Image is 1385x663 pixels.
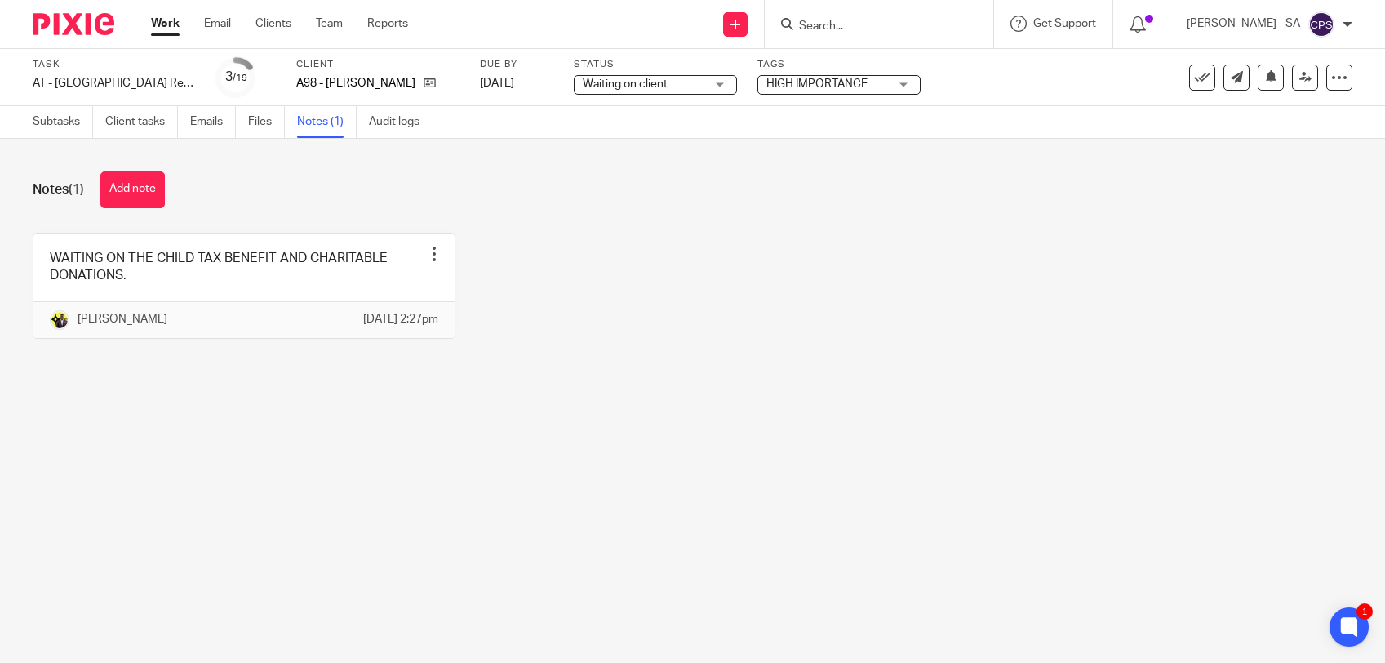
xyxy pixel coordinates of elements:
[1308,11,1334,38] img: svg%3E
[1356,603,1373,620] div: 1
[757,58,921,71] label: Tags
[363,311,438,327] p: [DATE] 2:27pm
[255,16,291,32] a: Clients
[105,106,178,138] a: Client tasks
[480,78,514,89] span: [DATE]
[1033,18,1096,29] span: Get Support
[248,106,285,138] a: Files
[574,58,737,71] label: Status
[797,20,944,34] input: Search
[33,75,196,91] div: AT - [GEOGRAPHIC_DATA] Return - PE [DATE]
[233,73,247,82] small: /19
[33,181,84,198] h1: Notes
[367,16,408,32] a: Reports
[204,16,231,32] a: Email
[225,68,247,87] div: 3
[78,311,167,327] p: [PERSON_NAME]
[296,58,459,71] label: Client
[69,183,84,196] span: (1)
[33,75,196,91] div: AT - SA Return - PE 05-04-2025
[369,106,432,138] a: Audit logs
[50,310,69,330] img: Yemi-Starbridge.jpg
[151,16,180,32] a: Work
[33,13,114,35] img: Pixie
[583,78,668,90] span: Waiting on client
[100,171,165,208] button: Add note
[480,58,553,71] label: Due by
[297,106,357,138] a: Notes (1)
[33,106,93,138] a: Subtasks
[316,16,343,32] a: Team
[1187,16,1300,32] p: [PERSON_NAME] - SA
[33,58,196,71] label: Task
[190,106,236,138] a: Emails
[296,75,415,91] p: A98 - [PERSON_NAME]
[766,78,868,90] span: HIGH IMPORTANCE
